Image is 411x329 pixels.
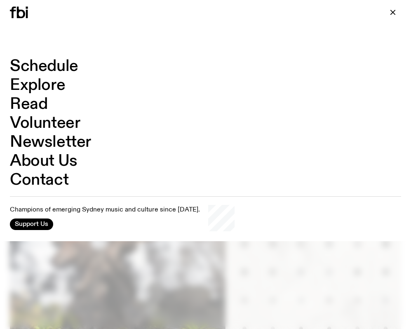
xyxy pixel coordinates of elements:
[10,78,65,93] a: Explore
[10,206,200,214] p: Champions of emerging Sydney music and culture since [DATE].
[10,153,78,169] a: About Us
[10,59,78,74] a: Schedule
[10,219,53,230] button: Support Us
[15,221,48,228] span: Support Us
[10,96,47,112] a: Read
[10,134,91,150] a: Newsletter
[10,172,68,188] a: Contact
[10,115,80,131] a: Volunteer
